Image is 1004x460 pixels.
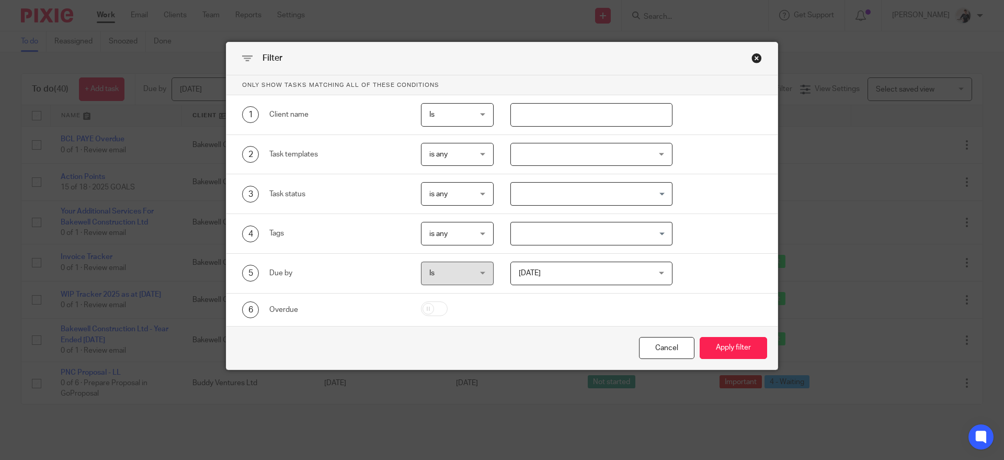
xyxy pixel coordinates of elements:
[242,106,259,123] div: 1
[269,305,405,315] div: Overdue
[751,53,762,63] div: Close this dialog window
[226,75,778,95] p: Only show tasks matching all of these conditions
[510,182,673,206] div: Search for option
[269,109,405,120] div: Client name
[263,54,282,62] span: Filter
[429,230,448,238] span: is any
[429,111,435,118] span: Is
[242,265,259,282] div: 5
[242,226,259,242] div: 4
[429,151,448,158] span: is any
[519,270,541,277] span: [DATE]
[639,337,694,360] div: Close this dialog window
[429,190,448,198] span: is any
[269,228,405,239] div: Tags
[269,149,405,160] div: Task templates
[242,146,259,163] div: 2
[429,270,435,277] span: Is
[242,301,259,318] div: 6
[269,189,405,199] div: Task status
[512,185,667,203] input: Search for option
[700,337,767,360] button: Apply filter
[512,225,667,243] input: Search for option
[269,268,405,278] div: Due by
[242,186,259,203] div: 3
[510,222,673,245] div: Search for option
